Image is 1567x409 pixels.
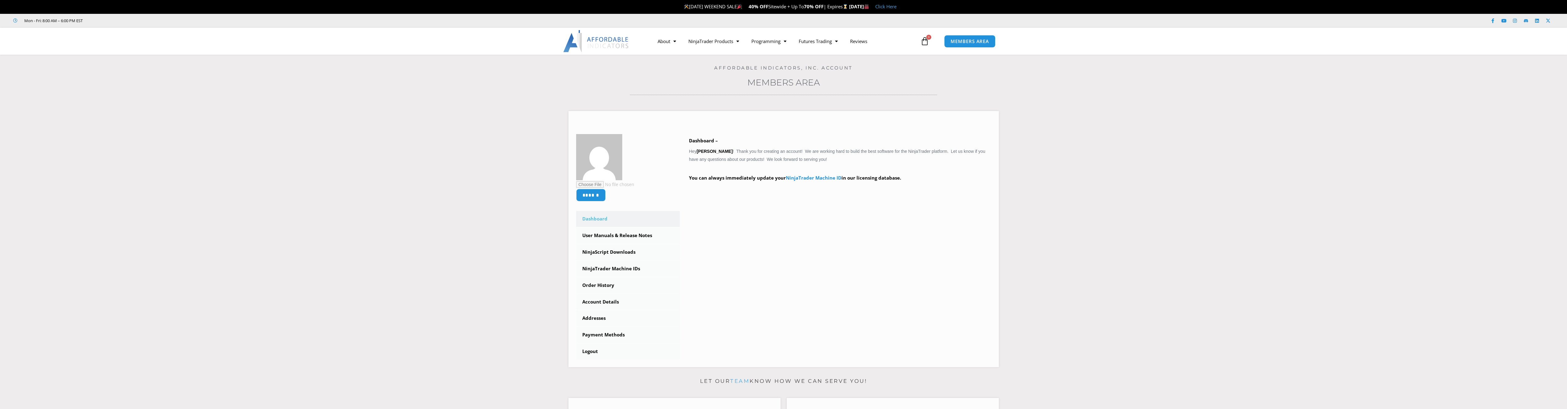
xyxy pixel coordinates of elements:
[926,35,931,40] span: 0
[576,343,680,359] a: Logout
[682,34,745,48] a: NinjaTrader Products
[911,32,938,50] a: 0
[689,175,901,181] strong: You can always immediately update your in our licensing database.
[951,39,989,44] span: MEMBERS AREA
[651,34,919,48] nav: Menu
[684,3,849,10] span: [DATE] WEEKEND SALE Sitewide + Up To | Expires
[689,137,718,144] b: Dashboard –
[849,3,869,10] strong: [DATE]
[576,310,680,326] a: Addresses
[786,175,841,181] a: NinjaTrader Machine ID
[804,3,824,10] strong: 70% OFF
[844,34,873,48] a: Reviews
[576,277,680,293] a: Order History
[747,77,820,88] a: Members Area
[689,137,991,191] div: Hey ! Thank you for creating an account! We are working hard to build the best software for the N...
[714,65,853,71] a: Affordable Indicators, Inc. Account
[576,211,680,227] a: Dashboard
[864,4,869,9] img: 🏭
[576,228,680,244] a: User Manuals & Release Notes
[23,17,83,24] span: Mon - Fri: 8:00 AM – 6:00 PM EST
[745,34,793,48] a: Programming
[697,149,733,154] strong: [PERSON_NAME]
[793,34,844,48] a: Futures Trading
[576,244,680,260] a: NinjaScript Downloads
[568,376,999,386] p: Let our know how we can serve you!
[576,327,680,343] a: Payment Methods
[875,3,896,10] a: Click Here
[91,18,184,24] iframe: Customer reviews powered by Trustpilot
[684,4,689,9] img: 🛠️
[651,34,682,48] a: About
[737,4,742,9] img: 🎉
[843,4,848,9] img: ⌛
[730,378,750,384] a: team
[576,294,680,310] a: Account Details
[749,3,768,10] strong: 40% OFF
[944,35,995,48] a: MEMBERS AREA
[563,30,629,52] img: LogoAI | Affordable Indicators – NinjaTrader
[576,261,680,277] a: NinjaTrader Machine IDs
[576,134,622,180] img: fb6e5351f4af0a56b7978ba93be3be0c58227c71c76fcf97f11d91c9d9ac075d
[576,211,680,359] nav: Account pages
